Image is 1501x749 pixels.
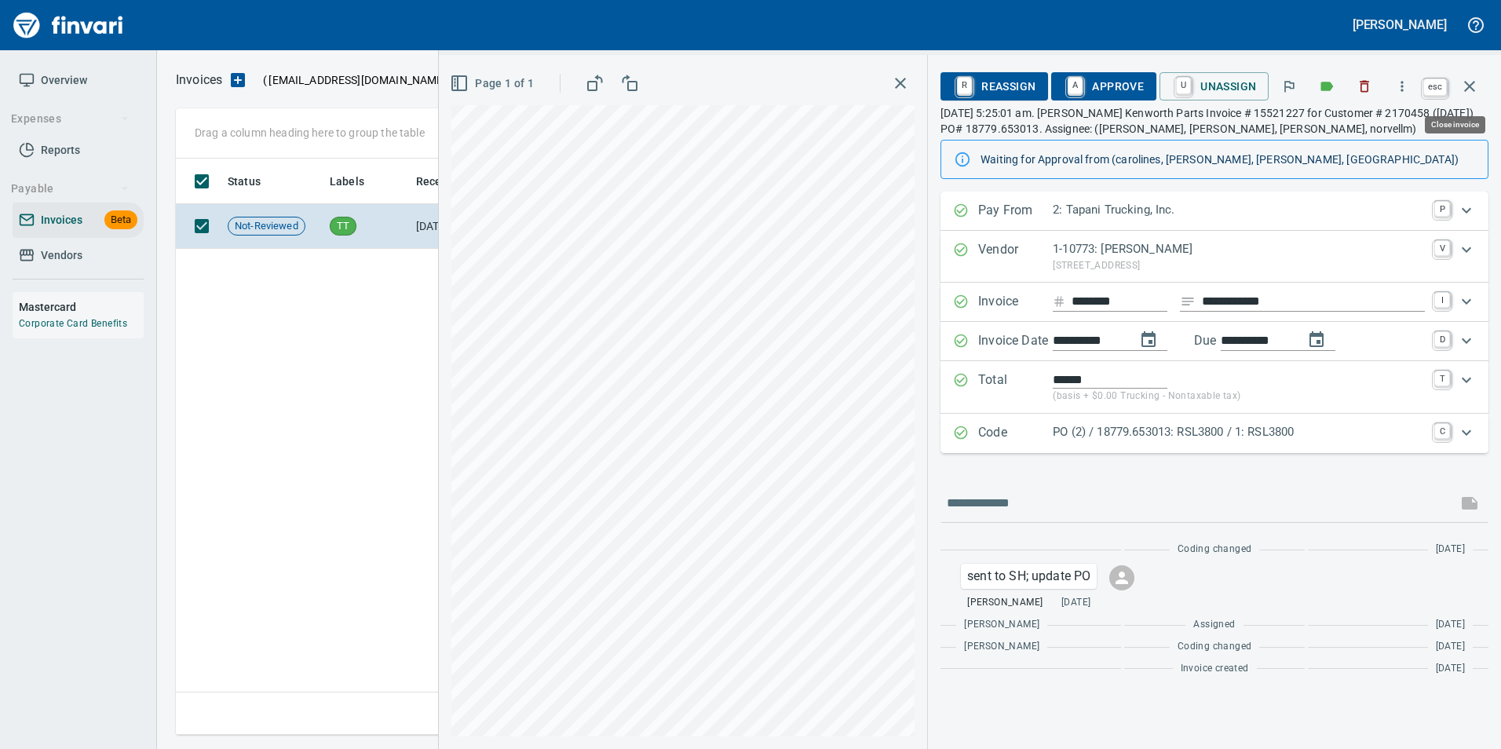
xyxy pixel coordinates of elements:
button: change date [1130,321,1167,359]
td: [DATE] [410,204,496,249]
a: Corporate Card Benefits [19,318,127,329]
button: AApprove [1051,72,1156,100]
span: Invoices [41,210,82,230]
span: [DATE] [1436,639,1465,655]
span: Labels [330,172,364,191]
button: Expenses [5,104,136,133]
span: Reports [41,141,80,160]
span: [EMAIL_ADDRESS][DOMAIN_NAME] [267,72,447,88]
button: [PERSON_NAME] [1349,13,1451,37]
div: Waiting for Approval from (carolines, [PERSON_NAME], [PERSON_NAME], [GEOGRAPHIC_DATA]) [981,145,1475,174]
button: Payable [5,174,136,203]
img: Finvari [9,6,127,44]
span: Payable [11,179,130,199]
h5: [PERSON_NAME] [1353,16,1447,33]
div: Expand [940,361,1488,414]
button: Upload an Invoice [222,71,254,90]
button: RReassign [940,72,1048,100]
h6: Mastercard [19,298,144,316]
p: sent to SH; update PO [967,567,1090,586]
a: I [1434,292,1450,308]
button: Page 1 of 1 [447,69,540,98]
button: Discard [1347,69,1382,104]
span: [PERSON_NAME] [964,617,1039,633]
p: Drag a column heading here to group the table [195,125,425,141]
a: T [1434,371,1450,386]
nav: breadcrumb [176,71,222,90]
p: Invoices [176,71,222,90]
p: ( ) [254,72,452,88]
span: Received [416,172,463,191]
span: Unassign [1172,73,1256,100]
p: (basis + $0.00 Trucking - Nontaxable tax) [1053,389,1425,404]
p: Code [978,423,1053,444]
span: Overview [41,71,87,90]
span: [DATE] [1436,617,1465,633]
p: 1-10773: [PERSON_NAME] [1053,240,1425,258]
div: Expand [940,283,1488,322]
a: Vendors [13,238,144,273]
a: R [957,77,972,94]
button: Flag [1272,69,1306,104]
a: esc [1423,79,1447,96]
div: Expand [940,231,1488,283]
span: Status [228,172,261,191]
a: A [1068,77,1083,94]
span: Not-Reviewed [228,219,305,234]
p: Vendor [978,240,1053,273]
button: UUnassign [1160,72,1269,100]
a: C [1434,423,1450,439]
a: U [1176,77,1191,94]
a: InvoicesBeta [13,203,144,238]
p: Invoice Date [978,331,1053,352]
p: PO (2) / 18779.653013: RSL3800 / 1: RSL3800 [1053,423,1425,441]
p: Total [978,371,1053,404]
span: Assigned [1193,617,1235,633]
div: Expand [940,414,1488,453]
span: Reassign [953,73,1035,100]
div: Expand [940,322,1488,361]
svg: Invoice number [1053,292,1065,311]
span: TT [331,219,356,234]
span: [DATE] [1436,542,1465,557]
a: P [1434,201,1450,217]
svg: Invoice description [1180,294,1196,309]
p: Due [1194,331,1269,350]
p: Invoice [978,292,1053,312]
span: Expenses [11,109,130,129]
span: This records your message into the invoice and notifies anyone mentioned [1451,484,1488,522]
p: Pay From [978,201,1053,221]
div: Click for options [961,564,1097,589]
button: Labels [1309,69,1344,104]
span: Coding changed [1178,639,1252,655]
span: Received [416,172,484,191]
span: Labels [330,172,385,191]
div: Expand [940,192,1488,231]
button: change due date [1298,321,1335,359]
span: [PERSON_NAME] [964,639,1039,655]
span: Beta [104,211,137,229]
p: [STREET_ADDRESS] [1053,258,1425,274]
span: [DATE] [1061,595,1090,611]
span: Status [228,172,281,191]
button: More [1385,69,1419,104]
p: [DATE] 5:25:01 am. [PERSON_NAME] Kenworth Parts Invoice # 15521227 for Customer # 2170458 ([DATE]... [940,105,1488,137]
span: [DATE] [1436,661,1465,677]
a: Reports [13,133,144,168]
span: Coding changed [1178,542,1252,557]
span: Invoice created [1181,661,1249,677]
span: Approve [1064,73,1144,100]
span: [PERSON_NAME] [967,595,1043,611]
a: D [1434,331,1450,347]
span: Vendors [41,246,82,265]
a: V [1434,240,1450,256]
span: Page 1 of 1 [453,74,534,93]
p: 2: Tapani Trucking, Inc. [1053,201,1425,219]
a: Overview [13,63,144,98]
